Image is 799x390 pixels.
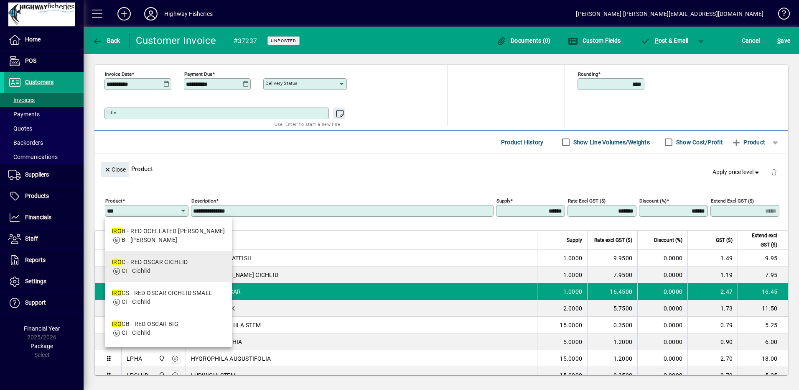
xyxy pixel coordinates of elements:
span: Customers [25,79,53,85]
span: Discount (%) [654,236,682,245]
span: Reports [25,257,46,263]
td: 1.19 [687,267,738,283]
button: Back [90,33,122,48]
a: Knowledge Base [772,2,789,29]
span: Invoices [8,97,35,103]
span: ave [777,34,790,47]
button: Delete [764,162,784,182]
td: 0.0000 [637,367,687,384]
span: CI - Cichlid [122,329,150,336]
td: 16.45 [738,283,788,300]
span: P [655,37,659,44]
button: Save [775,33,792,48]
div: C - RED OSCAR CICHLID [112,258,188,267]
span: POS [25,57,36,64]
span: B - [PERSON_NAME] [122,236,177,243]
span: Communications [8,154,58,160]
app-page-header-button: Close [99,165,131,173]
td: 1.49 [687,250,738,267]
a: Backorders [4,136,84,150]
span: Unposted [271,38,296,44]
app-page-header-button: Delete [764,168,784,176]
mat-label: Rate excl GST ($) [568,198,606,204]
app-page-header-button: Back [84,33,130,48]
span: 15.0000 [560,354,582,363]
button: Apply price level [709,165,764,180]
mat-label: Title [107,110,116,115]
td: 2.47 [687,283,738,300]
td: 9.95 [738,250,788,267]
button: Product [727,135,769,150]
div: #37237 [234,34,257,48]
div: 5.7500 [593,304,632,313]
span: Supply [567,236,582,245]
span: Financials [25,214,51,221]
span: S [777,37,781,44]
span: Back [92,37,120,44]
span: GOLD [PERSON_NAME] CICHLID [191,271,279,279]
em: IRO [112,321,122,327]
div: 0.3500 [593,371,632,380]
span: Custom Fields [568,37,621,44]
div: LPSLUD [127,371,149,380]
span: Product [731,136,765,149]
div: 0.3500 [593,321,632,329]
div: 1.2000 [593,338,632,346]
span: 5.0000 [563,338,583,346]
label: Show Line Volumes/Weights [572,138,650,146]
span: Products [25,192,49,199]
td: 18.00 [738,350,788,367]
div: 7.9500 [593,271,632,279]
td: 5.25 [738,367,788,384]
span: 1.0000 [563,287,583,296]
a: Support [4,292,84,313]
span: Quotes [8,125,32,132]
mat-hint: Use 'Enter' to start a new line [275,119,340,129]
mat-label: Supply [496,198,510,204]
span: Backorders [8,139,43,146]
a: Quotes [4,121,84,136]
div: Customer Invoice [136,34,216,47]
td: 2.70 [687,350,738,367]
button: Close [101,162,129,177]
a: Products [4,186,84,207]
span: Payments [8,111,40,118]
a: Staff [4,228,84,249]
span: GST ($) [716,236,733,245]
a: Communications [4,150,84,164]
a: Suppliers [4,164,84,185]
button: Post & Email [636,33,693,48]
a: POS [4,51,84,72]
td: 0.0000 [637,317,687,334]
mat-label: Invoice date [105,71,132,77]
mat-label: Extend excl GST ($) [711,198,754,204]
div: B - RED OCELLATED [PERSON_NAME] [112,227,225,236]
div: 9.9500 [593,254,632,262]
div: 1.2000 [593,354,632,363]
td: 0.79 [687,317,738,334]
div: CS - RED OSCAR CICHLID SMALL [112,289,213,298]
label: Show Cost/Profit [674,138,723,146]
td: 1.73 [687,300,738,317]
span: Product History [501,136,544,149]
span: Apply price level [712,168,761,177]
td: 0.0000 [637,334,687,350]
td: 0.79 [687,367,738,384]
em: IRO [112,290,122,296]
mat-option: IROB - RED OCELLATED BARB [105,220,232,251]
td: 0.0000 [637,300,687,317]
button: Documents (0) [494,33,553,48]
button: Product History [498,135,547,150]
a: Reports [4,250,84,271]
span: CI - Cichlid [122,267,150,274]
a: Invoices [4,93,84,107]
td: 11.50 [738,300,788,317]
mat-label: Discount (%) [639,198,667,204]
div: Product [94,154,788,184]
mat-label: Payment due [184,71,212,77]
button: Add [111,6,137,21]
span: Cancel [742,34,760,47]
mat-option: IROC - RED OSCAR CICHLID [105,251,232,282]
button: Cancel [740,33,762,48]
div: CB - RED OSCAR BIG [112,320,178,328]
